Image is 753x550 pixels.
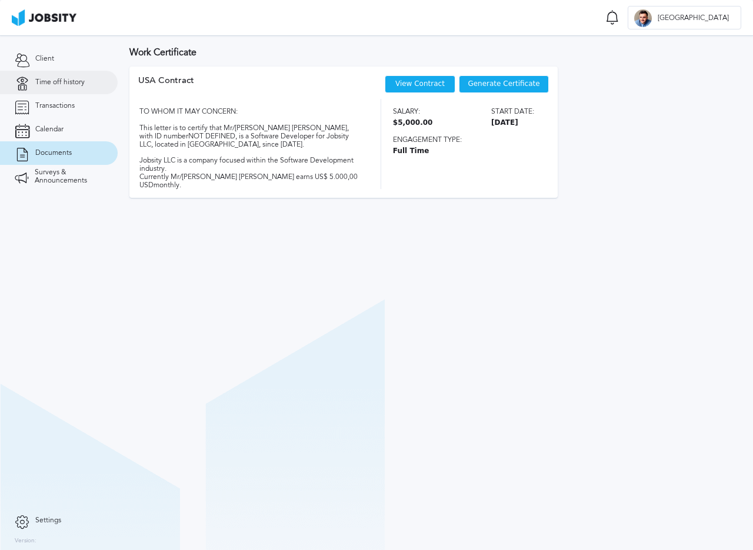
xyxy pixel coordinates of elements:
[393,108,433,116] span: Salary:
[138,75,194,99] div: USA Contract
[491,108,534,116] span: Start date:
[35,149,72,157] span: Documents
[15,538,36,545] label: Version:
[652,14,735,22] span: [GEOGRAPHIC_DATA]
[138,99,360,189] div: TO WHOM IT MAY CONCERN: This letter is to certify that Mr/[PERSON_NAME] [PERSON_NAME], with ID nu...
[468,80,539,88] span: Generate Certificate
[634,9,652,27] div: W
[35,102,75,110] span: Transactions
[491,119,534,127] span: [DATE]
[395,79,445,88] a: View Contract
[628,6,741,29] button: W[GEOGRAPHIC_DATA]
[35,55,54,63] span: Client
[129,47,741,58] h3: Work Certificate
[35,168,103,185] span: Surveys & Announcements
[35,516,61,525] span: Settings
[393,119,433,127] span: $5,000.00
[35,78,85,87] span: Time off history
[393,136,534,144] span: Engagement type:
[393,147,534,155] span: Full Time
[12,9,76,26] img: ab4bad089aa723f57921c736e9817d99.png
[35,125,64,134] span: Calendar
